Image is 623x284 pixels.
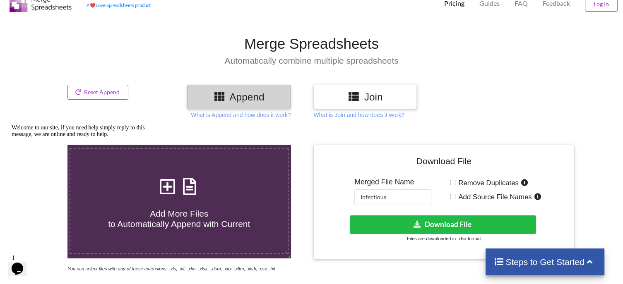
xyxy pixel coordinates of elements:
span: Add Source File Names [455,193,532,201]
button: Reset Append [67,85,129,100]
h4: Download File [320,151,568,174]
span: Add More Files to Automatically Append with Current [108,209,250,229]
h3: Join [320,91,411,103]
div: Welcome to our site, if you need help simply reply to this message, we are online and ready to help. [3,3,152,17]
input: Enter File Name [354,189,431,205]
h5: Merged File Name [354,178,431,186]
span: heart [90,2,96,8]
iframe: chat widget [8,251,35,276]
p: What is Join and how does it work? [313,111,404,119]
iframe: chat widget [8,121,157,247]
span: Welcome to our site, if you need help simply reply to this message, we are online and ready to help. [3,3,137,16]
button: Download File [350,215,536,234]
small: Files are downloaded in .xlsx format [407,236,481,241]
p: What is Append and how does it work? [191,111,291,119]
i: You can select files with any of these extensions: .xls, .xlt, .xlm, .xlsx, .xlsm, .xltx, .xltm, ... [67,266,275,271]
span: Remove Duplicates [455,179,519,187]
h4: Steps to Get Started [494,257,596,267]
a: AheartLove Spreadsheets product [87,2,151,8]
h3: Append [193,91,284,103]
